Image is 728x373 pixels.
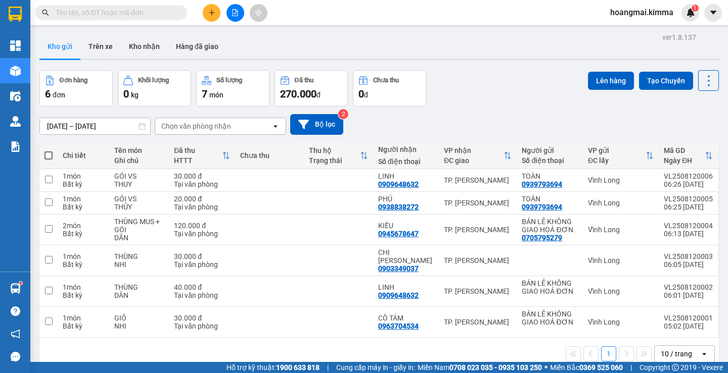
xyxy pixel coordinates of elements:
div: Vĩnh Long [588,287,654,295]
div: THÙNG [114,252,164,260]
span: Miền Bắc [550,362,623,373]
div: TOÀN [522,195,578,203]
div: Vĩnh Long [588,256,654,264]
span: đ [364,91,368,99]
div: ĐC lấy [588,156,646,165]
div: Trạng thái [309,156,360,165]
div: KIỀU [378,222,434,230]
div: Ghi chú [114,156,164,165]
div: 06:25 [DATE] [664,203,713,211]
span: món [209,91,223,99]
div: 0939793694 [522,180,562,188]
div: THÙNG [114,283,164,291]
div: GÓI VS [114,195,164,203]
span: plus [208,9,215,16]
button: Kho gửi [39,34,80,59]
span: copyright [672,364,679,371]
div: DÂN [114,234,164,242]
div: TP. [PERSON_NAME] [444,287,512,295]
button: plus [203,4,220,22]
div: 0909648632 [378,291,419,299]
span: 270.000 [280,88,316,100]
div: Người gửi [522,146,578,154]
span: 7 [202,88,207,100]
button: file-add [226,4,244,22]
div: VP gửi [588,146,646,154]
strong: 0708 023 035 - 0935 103 250 [449,363,542,371]
div: BÁN LẺ KHÔNG GIAO HOÁ ĐƠN [522,310,578,326]
span: caret-down [709,8,718,17]
svg: open [700,350,708,358]
div: THÙNG MUS + GÓI [114,218,164,234]
div: 120.000 đ [174,222,230,230]
div: TP. [PERSON_NAME] [444,318,512,326]
span: message [11,352,20,361]
div: ĐC giao [444,156,504,165]
div: 06:05 [DATE] [664,260,713,269]
sup: 1 [19,282,22,285]
button: Chưa thu0đ [353,70,426,106]
div: Bất kỳ [63,322,104,330]
div: HTTT [174,156,222,165]
img: warehouse-icon [10,283,21,294]
div: 20.000 đ [174,195,230,203]
button: aim [250,4,267,22]
th: Toggle SortBy [659,142,718,169]
span: đơn [53,91,65,99]
div: GIỎ [114,314,164,322]
div: 0903349037 [378,264,419,273]
span: notification [11,329,20,339]
div: 1 món [63,314,104,322]
div: Tên món [114,146,164,154]
div: Tại văn phòng [174,260,230,269]
button: Kho nhận [121,34,168,59]
div: THUY [114,180,164,188]
div: BÁN LẺ KHÔNG GIAO HOÁ ĐƠN [522,279,578,295]
div: Đơn hàng [60,77,87,84]
input: Tìm tên, số ĐT hoặc mã đơn [56,7,175,18]
button: Đơn hàng6đơn [39,70,113,106]
th: Toggle SortBy [439,142,517,169]
div: Đã thu [174,146,222,154]
div: Số lượng [216,77,242,84]
div: VL2508120005 [664,195,713,203]
div: LINH [378,172,434,180]
div: 0945678647 [378,230,419,238]
span: Hỗ trợ kỹ thuật: [226,362,320,373]
span: 0 [123,88,129,100]
div: Bất kỳ [63,230,104,238]
span: Cung cấp máy in - giấy in: [336,362,415,373]
span: ⚪️ [544,365,548,369]
div: DÂN [114,291,164,299]
div: 06:26 [DATE] [664,180,713,188]
div: Bất kỳ [63,180,104,188]
span: hoangmai.kimma [602,6,681,19]
svg: open [271,122,280,130]
div: VL2508120006 [664,172,713,180]
div: VL2508120004 [664,222,713,230]
div: 1 món [63,172,104,180]
div: CHỊ LỆ [378,248,434,264]
div: LINH [378,283,434,291]
strong: 1900 633 818 [276,363,320,371]
div: Bất kỳ [63,291,104,299]
div: 1 món [63,283,104,291]
th: Toggle SortBy [169,142,235,169]
img: solution-icon [10,141,21,152]
img: warehouse-icon [10,66,21,76]
span: Miền Nam [418,362,542,373]
div: Chi tiết [63,151,104,159]
div: ver 1.8.137 [662,32,696,43]
div: Chọn văn phòng nhận [161,121,231,131]
div: Tại văn phòng [174,291,230,299]
button: Bộ lọc [290,114,343,135]
div: Vĩnh Long [588,318,654,326]
button: Lên hàng [588,72,634,90]
button: Đã thu270.000đ [275,70,348,106]
div: 0938838272 [378,203,419,211]
span: | [327,362,329,373]
span: kg [131,91,139,99]
div: THỦY [114,203,164,211]
div: 06:13 [DATE] [664,230,713,238]
div: Thu hộ [309,146,360,154]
